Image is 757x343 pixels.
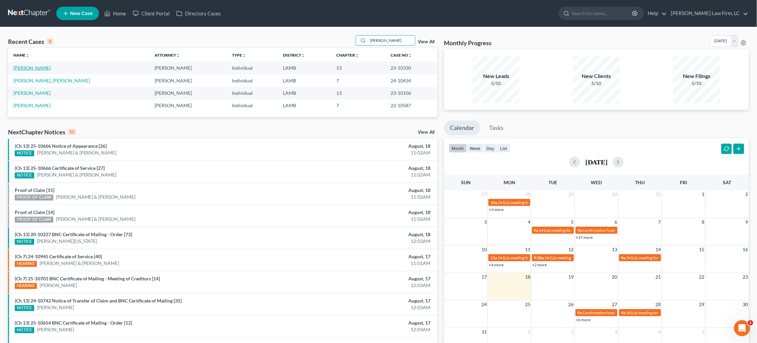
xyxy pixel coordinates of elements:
[227,87,278,99] td: Individual
[489,262,504,267] a: +4 more
[13,53,30,58] a: Nameunfold_more
[297,231,431,238] div: August, 18
[748,320,753,326] span: 1
[504,180,515,185] span: Mon
[576,317,591,322] a: +6 more
[573,72,620,80] div: New Clients
[612,300,618,308] span: 27
[297,216,431,222] div: 11:02AM
[149,74,227,87] td: [PERSON_NAME]
[655,246,662,254] span: 14
[578,310,582,315] span: 9a
[15,283,37,289] div: HEARING
[532,262,547,267] a: +2 more
[149,99,227,112] td: [PERSON_NAME]
[15,239,34,245] div: NOTICE
[578,228,582,233] span: 9a
[297,304,431,311] div: 12:03AM
[524,190,531,198] span: 28
[47,39,53,45] div: 4
[297,194,431,200] div: 11:02AM
[37,304,74,311] a: [PERSON_NAME]
[391,53,412,58] a: Case Nounfold_more
[742,246,749,254] span: 16
[15,143,107,149] a: (Ch 13) 25-10666 Notice of Appearance [26]
[227,99,278,112] td: Individual
[612,190,618,198] span: 30
[368,36,415,45] input: Search by name...
[481,246,487,254] span: 10
[149,62,227,74] td: [PERSON_NAME]
[490,255,497,260] span: 11a
[655,273,662,281] span: 21
[655,190,662,198] span: 31
[612,246,618,254] span: 13
[680,180,687,185] span: Fri
[15,276,160,281] a: (Ch 7) 25-10701 BNC Certificate of Mailing - Meeting of Creditors [14]
[626,255,691,260] span: 341(a) meeting for [PERSON_NAME]
[297,149,431,156] div: 11:02AM
[614,328,618,336] span: 3
[15,217,53,223] div: PROOF OF CLAIM
[385,99,437,112] td: 22-10587
[8,128,76,136] div: NextChapter Notices
[385,62,437,74] td: 23-10330
[15,187,54,193] a: Proof of Claim [15]
[13,78,90,83] a: [PERSON_NAME], [PERSON_NAME]
[498,144,510,153] button: list
[655,300,662,308] span: 28
[444,39,492,47] h3: Monthly Progress
[15,165,105,171] a: (Ch 13) 25-10666 Certificate of Service [27]
[701,218,705,226] span: 8
[571,218,575,226] span: 5
[524,246,531,254] span: 11
[742,273,749,281] span: 23
[155,53,180,58] a: Attorneyunfold_more
[15,327,34,333] div: NOTICE
[484,144,498,153] button: day
[176,54,180,58] i: unfold_more
[742,300,749,308] span: 30
[745,218,749,226] span: 9
[527,328,531,336] span: 1
[626,310,691,315] span: 341(a) meeting for [PERSON_NAME]
[668,7,749,19] a: [PERSON_NAME] Law Firm, LC
[40,260,119,267] a: [PERSON_NAME] & [PERSON_NAME]
[418,40,435,44] a: View All
[227,74,278,87] td: Individual
[583,310,659,315] span: Confirmation hearing for [PERSON_NAME]
[673,80,720,87] div: 5/10
[481,190,487,198] span: 27
[701,328,705,336] span: 5
[645,7,667,19] a: Help
[37,238,98,245] a: [PERSON_NAME][US_STATE]
[297,238,431,245] div: 12:03AM
[498,200,563,205] span: 341(a) meeting for [PERSON_NAME]
[699,273,705,281] span: 22
[56,216,136,222] a: [PERSON_NAME] & [PERSON_NAME]
[583,228,659,233] span: Confirmation hearing for [PERSON_NAME]
[242,54,246,58] i: unfold_more
[278,62,331,74] td: LAMB
[13,65,51,71] a: [PERSON_NAME]
[527,218,531,226] span: 4
[301,54,305,58] i: unfold_more
[297,209,431,216] div: August, 18
[297,326,431,333] div: 12:03AM
[297,282,431,289] div: 12:03AM
[673,72,720,80] div: New Filings
[734,320,750,336] iframe: Intercom live chat
[278,74,331,87] td: LAMB
[524,300,531,308] span: 25
[723,180,732,185] span: Sat
[227,62,278,74] td: Individual
[37,326,74,333] a: [PERSON_NAME]
[40,282,77,289] a: [PERSON_NAME]
[658,218,662,226] span: 7
[297,275,431,282] div: August, 17
[498,255,567,260] span: 341(a) meeting for D'[PERSON_NAME]
[481,328,487,336] span: 31
[37,149,117,156] a: [PERSON_NAME] & [PERSON_NAME]
[699,300,705,308] span: 29
[331,87,385,99] td: 13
